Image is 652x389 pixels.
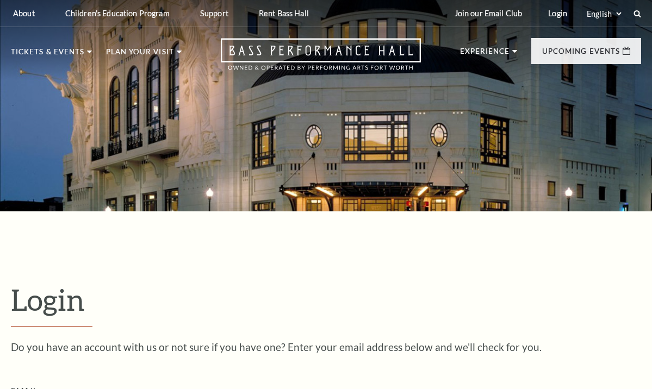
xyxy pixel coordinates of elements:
[585,9,623,19] select: Select:
[200,9,228,18] p: Support
[11,48,84,61] p: Tickets & Events
[13,9,35,18] p: About
[259,9,309,18] p: Rent Bass Hall
[11,342,641,352] p: Do you have an account with us or not sure if you have one? Enter your email address below and we...
[460,48,510,61] p: Experience
[65,9,170,18] p: Children's Education Program
[11,282,85,317] span: Login
[106,48,174,61] p: Plan Your Visit
[542,48,620,61] p: Upcoming Events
